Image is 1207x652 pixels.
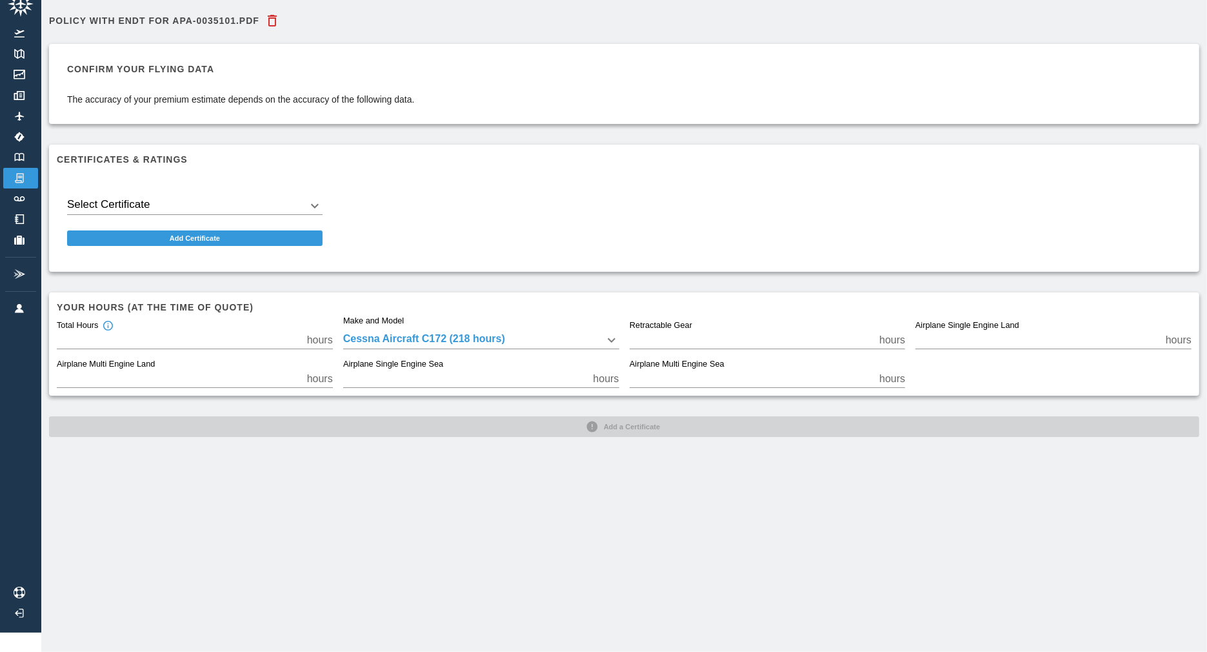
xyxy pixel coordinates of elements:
[879,371,905,387] p: hours
[343,331,619,349] div: Cessna Aircraft C172 (218 hours)
[67,62,415,76] h6: Confirm your flying data
[343,359,443,371] label: Airplane Single Engine Sea
[307,371,333,387] p: hours
[57,320,114,332] div: Total Hours
[630,359,724,371] label: Airplane Multi Engine Sea
[102,320,114,332] svg: Total hours in fixed-wing aircraft
[915,320,1019,332] label: Airplane Single Engine Land
[57,300,1192,314] h6: Your hours (at the time of quote)
[630,320,692,332] label: Retractable Gear
[343,315,404,327] label: Make and Model
[67,230,323,246] button: Add Certificate
[57,152,1192,167] h6: Certificates & Ratings
[879,332,905,348] p: hours
[307,332,333,348] p: hours
[593,371,619,387] p: hours
[49,16,259,25] h6: POLICY with ENDT for APA-0035101.pdf
[1166,332,1192,348] p: hours
[67,93,415,106] p: The accuracy of your premium estimate depends on the accuracy of the following data.
[57,359,155,371] label: Airplane Multi Engine Land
